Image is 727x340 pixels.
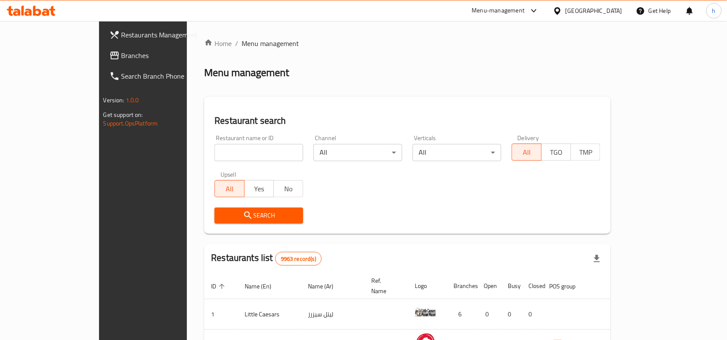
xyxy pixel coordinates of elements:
[522,273,542,299] th: Closed
[575,146,597,159] span: TMP
[477,299,501,330] td: 0
[415,302,436,323] img: Little Caesars
[408,273,447,299] th: Logo
[103,45,221,66] a: Branches
[244,180,274,197] button: Yes
[248,183,270,195] span: Yes
[371,276,398,296] span: Ref. Name
[276,255,321,263] span: 9963 record(s)
[277,183,300,195] span: No
[275,252,322,266] div: Total records count
[214,180,244,197] button: All
[235,38,238,49] li: /
[712,6,716,15] span: h
[413,144,501,161] div: All
[103,25,221,45] a: Restaurants Management
[245,281,283,291] span: Name (En)
[447,273,477,299] th: Branches
[103,66,221,86] a: Search Branch Phone
[512,144,541,161] button: All
[518,135,539,141] label: Delivery
[273,180,303,197] button: No
[204,38,611,49] nav: breadcrumb
[126,95,139,106] span: 1.0.0
[522,299,542,330] td: 0
[221,172,236,178] label: Upsell
[211,281,227,291] span: ID
[308,281,345,291] span: Name (Ar)
[501,273,522,299] th: Busy
[447,299,477,330] td: 6
[587,248,607,269] div: Export file
[571,144,600,161] button: TMP
[218,183,241,195] span: All
[549,281,587,291] span: POS group
[214,144,303,161] input: Search for restaurant name or ID..
[477,273,501,299] th: Open
[214,114,600,127] h2: Restaurant search
[238,299,301,330] td: Little Caesars
[314,144,402,161] div: All
[214,208,303,224] button: Search
[516,146,538,159] span: All
[541,144,571,161] button: TGO
[103,109,143,120] span: Get support on:
[204,299,238,330] td: 1
[301,299,364,330] td: ليتل سيزرز
[121,30,214,40] span: Restaurants Management
[242,38,299,49] span: Menu management
[121,71,214,81] span: Search Branch Phone
[565,6,622,15] div: [GEOGRAPHIC_DATA]
[472,6,525,16] div: Menu-management
[545,146,568,159] span: TGO
[211,251,322,266] h2: Restaurants list
[501,299,522,330] td: 0
[103,95,124,106] span: Version:
[204,66,289,80] h2: Menu management
[221,210,296,221] span: Search
[121,50,214,61] span: Branches
[103,118,158,129] a: Support.OpsPlatform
